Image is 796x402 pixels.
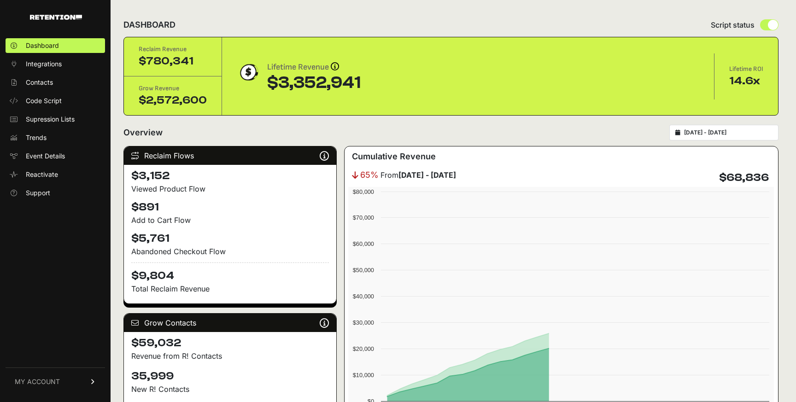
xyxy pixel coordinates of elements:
[26,59,62,69] span: Integrations
[353,240,374,247] text: $60,000
[267,61,361,74] div: Lifetime Revenue
[123,126,163,139] h2: Overview
[131,350,329,361] p: Revenue from R! Contacts
[139,54,207,69] div: $780,341
[26,96,62,105] span: Code Script
[139,93,207,108] div: $2,572,600
[352,150,436,163] h3: Cumulative Revenue
[123,18,176,31] h2: DASHBOARD
[131,200,329,215] h4: $891
[139,84,207,93] div: Grow Revenue
[131,183,329,194] div: Viewed Product Flow
[26,188,50,198] span: Support
[353,188,374,195] text: $80,000
[30,15,82,20] img: Retention.com
[719,170,769,185] h4: $68,836
[131,215,329,226] div: Add to Cart Flow
[26,170,58,179] span: Reactivate
[26,115,75,124] span: Supression Lists
[711,19,755,30] span: Script status
[6,57,105,71] a: Integrations
[353,319,374,326] text: $30,000
[131,231,329,246] h4: $5,761
[353,267,374,274] text: $50,000
[353,293,374,300] text: $40,000
[131,384,329,395] p: New R! Contacts
[15,377,60,386] span: MY ACCOUNT
[6,112,105,127] a: Supression Lists
[237,61,260,84] img: dollar-coin-05c43ed7efb7bc0c12610022525b4bbbb207c7efeef5aecc26f025e68dcafac9.png
[6,130,105,145] a: Trends
[131,369,329,384] h4: 35,999
[131,283,329,294] p: Total Reclaim Revenue
[360,169,379,181] span: 65%
[131,262,329,283] h4: $9,804
[6,167,105,182] a: Reactivate
[353,214,374,221] text: $70,000
[124,146,336,165] div: Reclaim Flows
[398,170,456,180] strong: [DATE] - [DATE]
[26,133,47,142] span: Trends
[26,41,59,50] span: Dashboard
[26,151,65,161] span: Event Details
[6,75,105,90] a: Contacts
[6,186,105,200] a: Support
[6,149,105,163] a: Event Details
[729,64,763,74] div: Lifetime ROI
[353,372,374,379] text: $10,000
[131,246,329,257] div: Abandoned Checkout Flow
[124,314,336,332] div: Grow Contacts
[6,367,105,396] a: MY ACCOUNT
[26,78,53,87] span: Contacts
[380,169,456,181] span: From
[267,74,361,92] div: $3,352,941
[131,169,329,183] h4: $3,152
[139,45,207,54] div: Reclaim Revenue
[131,336,329,350] h4: $59,032
[6,93,105,108] a: Code Script
[353,345,374,352] text: $20,000
[6,38,105,53] a: Dashboard
[729,74,763,88] div: 14.6x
